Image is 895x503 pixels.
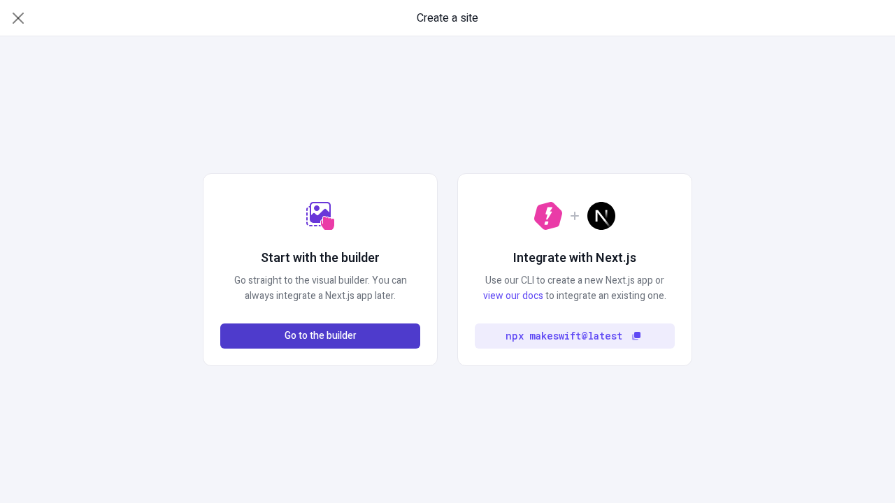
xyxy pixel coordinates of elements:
h2: Integrate with Next.js [513,249,636,268]
code: npx makeswift@latest [506,328,622,344]
p: Use our CLI to create a new Next.js app or to integrate an existing one. [475,273,675,304]
h2: Start with the builder [261,249,380,268]
p: Go straight to the visual builder. You can always integrate a Next.js app later. [220,273,420,304]
span: Go to the builder [285,328,357,344]
button: Go to the builder [220,323,420,349]
span: Create a site [417,10,478,27]
a: view our docs [483,289,543,303]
